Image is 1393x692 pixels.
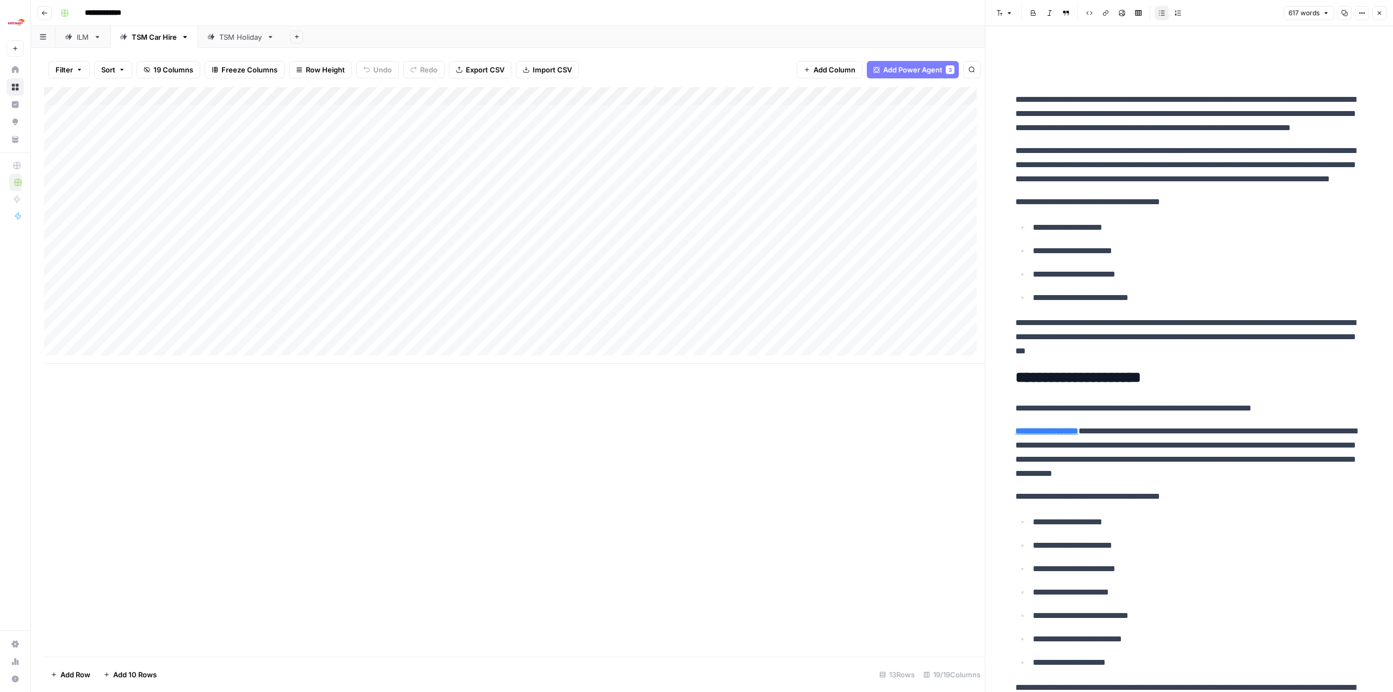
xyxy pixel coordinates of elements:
button: Add Row [44,666,97,683]
div: 13 Rows [875,666,919,683]
div: 19/19 Columns [919,666,985,683]
button: 617 words [1284,6,1334,20]
span: Export CSV [466,64,504,75]
a: Usage [7,653,24,670]
button: Help + Support [7,670,24,688]
button: Export CSV [449,61,511,78]
button: Freeze Columns [205,61,285,78]
div: TSM Car Hire [132,32,177,42]
span: Import CSV [533,64,572,75]
a: Home [7,61,24,78]
a: TSM Car Hire [110,26,198,48]
span: 3 [948,65,952,74]
a: Insights [7,96,24,113]
div: ILM [77,32,89,42]
span: 617 words [1289,8,1320,18]
a: Opportunities [7,113,24,131]
button: Row Height [289,61,352,78]
button: Workspace: Ice Travel Group [7,9,24,36]
span: Sort [101,64,115,75]
button: Add 10 Rows [97,666,163,683]
a: Your Data [7,131,24,148]
a: TSM Holiday [198,26,283,48]
button: 19 Columns [137,61,200,78]
span: Freeze Columns [221,64,278,75]
span: Undo [373,64,392,75]
button: Redo [403,61,445,78]
span: Row Height [306,64,345,75]
span: Add 10 Rows [113,669,157,680]
button: Undo [356,61,399,78]
button: Sort [94,61,132,78]
a: Settings [7,635,24,653]
span: Redo [420,64,437,75]
button: Add Power Agent3 [867,61,959,78]
span: Add Row [60,669,90,680]
button: Import CSV [516,61,579,78]
div: 3 [946,65,954,74]
button: Add Column [797,61,862,78]
img: Ice Travel Group Logo [7,13,26,32]
span: Add Power Agent [883,64,942,75]
span: 19 Columns [153,64,193,75]
button: Filter [48,61,90,78]
a: ILM [56,26,110,48]
span: Add Column [813,64,855,75]
a: Browse [7,78,24,96]
div: TSM Holiday [219,32,262,42]
span: Filter [56,64,73,75]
